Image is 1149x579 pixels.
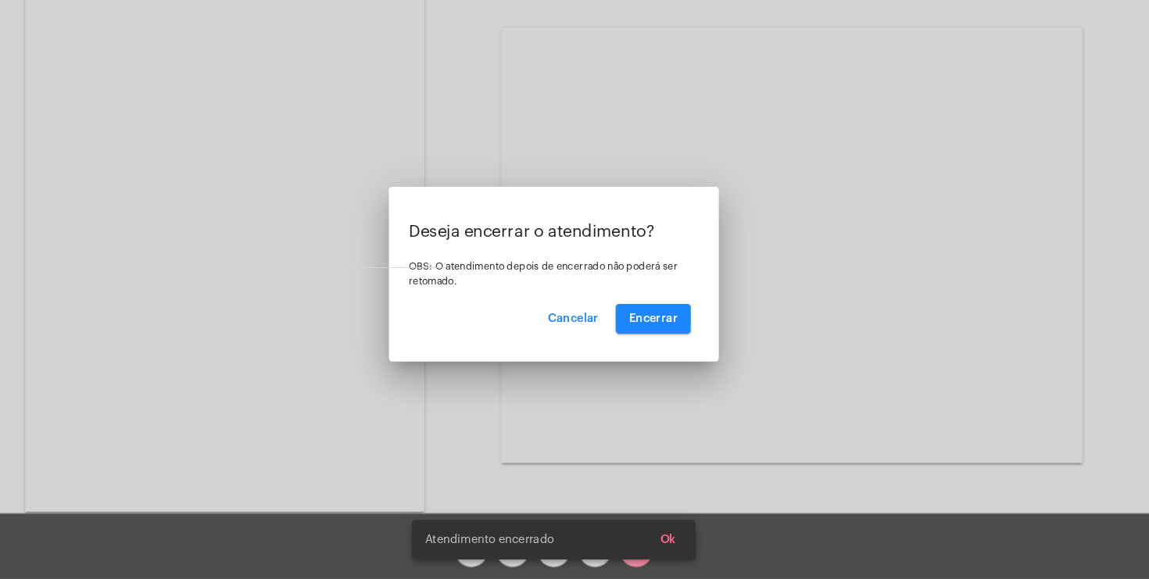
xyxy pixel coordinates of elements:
button: Cancelar [557,318,629,346]
span: OBS: O atendimento depois de encerrado não poderá ser retomado. [437,277,692,301]
span: Encerrar [646,327,692,338]
button: Encerrar [633,318,704,346]
span: Ok [675,536,690,547]
p: Deseja encerrar o atendimento? [437,241,712,259]
span: 01:13:16 [552,5,598,17]
span: Cancelar [569,327,617,338]
span: Atendimento encerrado [453,534,574,549]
